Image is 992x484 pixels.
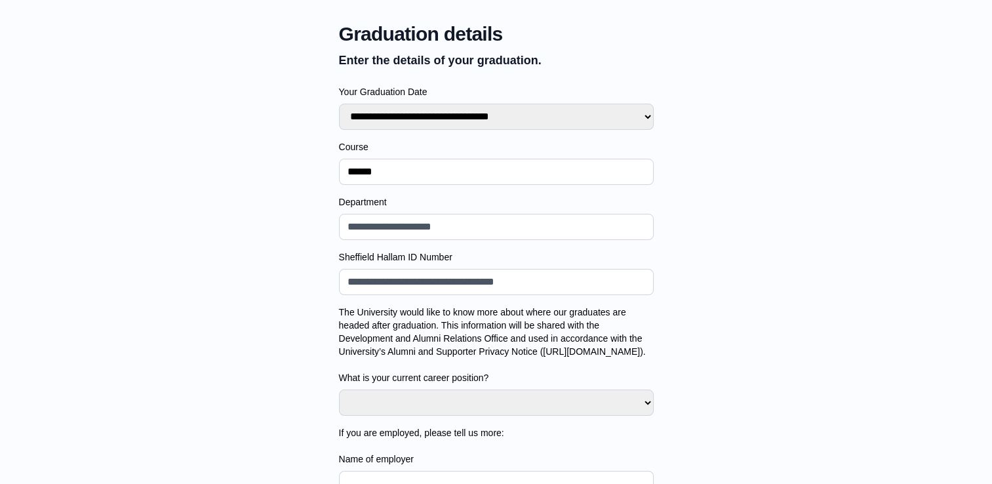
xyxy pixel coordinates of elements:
label: Your Graduation Date [339,85,654,98]
label: Course [339,140,654,153]
p: Enter the details of your graduation. [339,51,654,70]
label: Department [339,195,654,209]
label: If you are employed, please tell us more: Name of employer [339,426,654,466]
label: Sheffield Hallam ID Number [339,251,654,264]
label: The University would like to know more about where our graduates are headed after graduation. Thi... [339,306,654,384]
span: Graduation details [339,22,654,46]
